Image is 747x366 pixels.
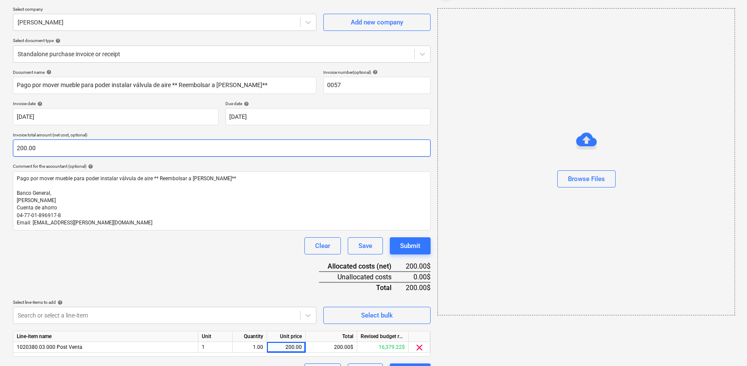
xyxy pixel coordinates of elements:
[357,331,409,342] div: Revised budget remaining
[17,344,82,350] span: 1020380.03.000 Post Venta
[45,70,52,75] span: help
[198,331,233,342] div: Unit
[361,310,393,321] div: Select bulk
[306,331,357,342] div: Total
[13,108,219,125] input: Invoice date not specified
[319,272,405,282] div: Unallocated costs
[13,331,198,342] div: Line-item name
[348,237,383,254] button: Save
[323,14,431,31] button: Add new company
[357,342,409,353] div: 16,379.22$
[704,325,747,366] div: Widget de chat
[242,101,249,106] span: help
[236,342,263,353] div: 1.00
[304,237,341,254] button: Clear
[13,132,431,139] p: Invoice total amount (net cost, optional)
[17,212,61,218] span: 04-77-01-896917-8
[17,190,51,196] span: Banco General,
[13,70,316,75] div: Document name
[557,170,616,188] button: Browse Files
[267,331,306,342] div: Unit price
[414,342,425,353] span: clear
[54,38,61,43] span: help
[225,108,431,125] input: Due date not specified
[56,300,63,305] span: help
[319,261,405,272] div: Allocated costs (net)
[233,331,267,342] div: Quantity
[704,325,747,366] iframe: Chat Widget
[198,342,233,353] div: 1
[13,101,219,106] div: Invoice date
[17,205,57,211] span: Cuenta de ahorro
[358,240,372,251] div: Save
[225,101,431,106] div: Due date
[13,77,316,94] input: Document name
[315,240,330,251] div: Clear
[13,38,431,43] div: Select document type
[17,175,236,181] span: Pago por mover mueble para poder instalar válvula de aire ** Reembolsar a [PERSON_NAME]**
[400,240,420,251] div: Submit
[351,17,403,28] div: Add new company
[270,342,302,353] div: 200.00
[323,77,431,94] input: Invoice number
[437,8,735,315] div: Browse Files
[86,164,93,169] span: help
[36,101,43,106] span: help
[306,342,357,353] div: 200.00$
[405,272,431,282] div: 0.00$
[13,139,431,157] input: Invoice total amount (net cost, optional)
[319,282,405,293] div: Total
[371,70,378,75] span: help
[390,237,431,254] button: Submit
[405,261,431,272] div: 200.00$
[13,6,316,14] p: Select company
[17,197,56,203] span: [PERSON_NAME]
[568,173,605,185] div: Browse Files
[13,163,431,169] div: Comment for the accountant (optional)
[323,307,431,324] button: Select bulk
[13,299,316,305] div: Select line-items to add
[17,220,152,226] span: Email: [EMAIL_ADDRESS][PERSON_NAME][DOMAIN_NAME]
[323,70,431,75] div: Invoice number (optional)
[405,282,431,293] div: 200.00$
